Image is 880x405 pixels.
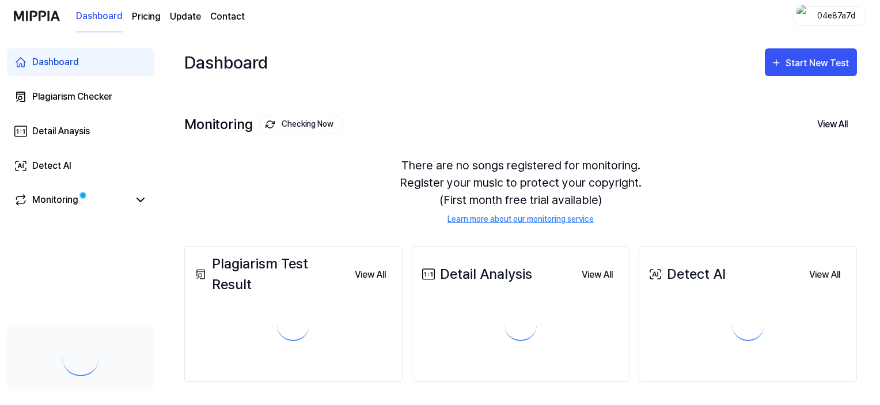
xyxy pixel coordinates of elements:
a: Detect AI [7,152,154,180]
a: Plagiarism Checker [7,83,154,111]
div: Plagiarism Test Result [192,253,346,295]
button: View All [572,263,622,286]
div: Detect AI [32,159,71,173]
a: Contact [210,10,245,24]
button: Checking Now [259,115,343,134]
a: Detail Anaysis [7,118,154,145]
a: Pricing [132,10,161,24]
button: View All [346,263,395,286]
button: profile04e87a7d [792,6,866,26]
img: monitoring Icon [265,120,275,129]
a: Learn more about our monitoring service [447,213,594,225]
div: Plagiarism Checker [32,90,112,104]
div: Dashboard [184,44,268,81]
button: Start New Test [765,48,857,76]
a: Update [170,10,201,24]
button: View All [800,263,849,286]
div: Monitoring [184,115,343,134]
div: Dashboard [32,55,79,69]
button: View All [808,112,857,137]
div: 04e87a7d [814,9,859,22]
a: Dashboard [7,48,154,76]
a: Monitoring [14,193,129,207]
div: Detail Anaysis [32,124,90,138]
div: There are no songs registered for monitoring. Register your music to protect your copyright. (Fir... [184,143,857,239]
div: Monitoring [32,193,78,207]
div: Detect AI [646,264,726,285]
div: Start New Test [786,56,851,71]
div: Detail Analysis [419,264,532,285]
img: profile [796,5,810,28]
a: Dashboard [76,1,123,32]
